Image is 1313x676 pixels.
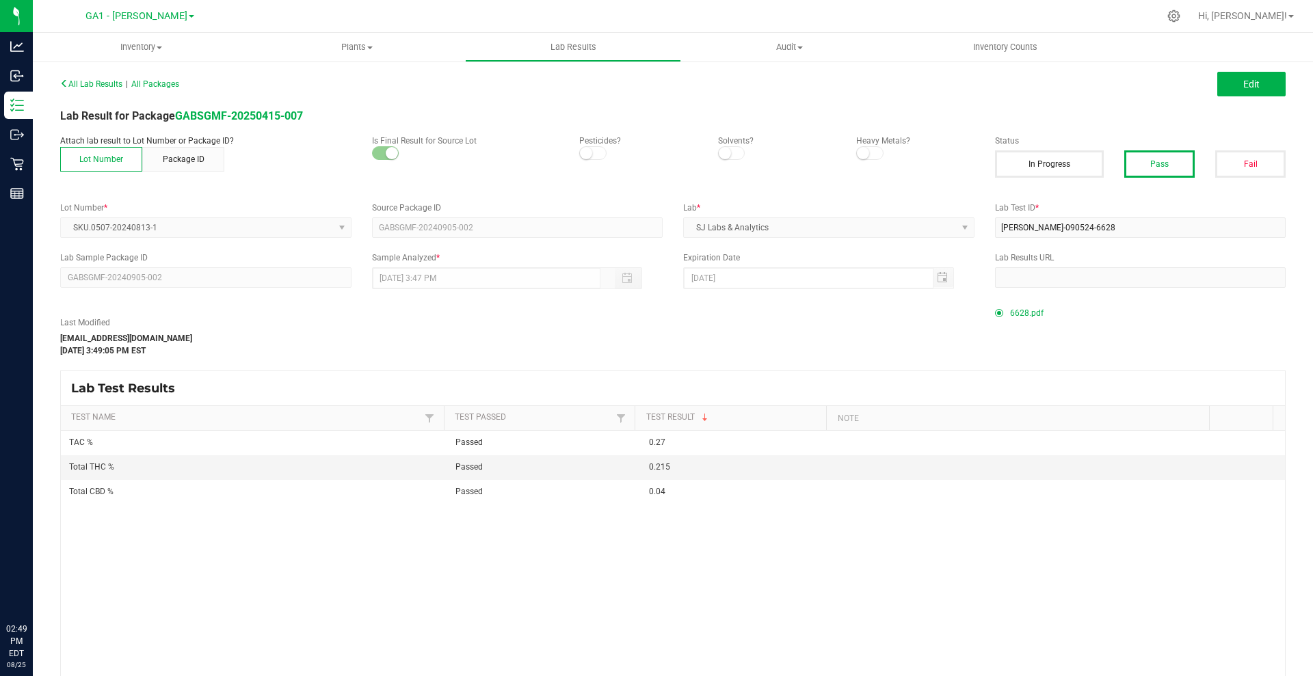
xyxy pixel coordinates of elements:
button: Pass [1124,150,1195,178]
label: Status [995,135,1286,147]
a: GABSGMF-20250415-007 [175,109,303,122]
span: Sortable [700,412,711,423]
a: Audit [681,33,897,62]
span: All Lab Results [60,79,122,89]
button: Package ID [142,147,224,172]
inline-svg: Outbound [10,128,24,141]
label: Lab Results URL [995,252,1286,264]
span: | [126,79,128,89]
inline-svg: Retail [10,157,24,171]
strong: [DATE] 3:49:05 PM EST [60,346,146,355]
label: Lot Number [60,202,352,214]
button: In Progress [995,150,1104,178]
span: Plants [250,41,464,53]
inline-svg: Inventory [10,98,24,112]
span: Lab Results [532,41,615,53]
p: Heavy Metals? [856,135,974,147]
a: Plants [249,33,465,62]
p: 08/25 [6,660,27,670]
label: Expiration Date [683,252,974,264]
span: 0.27 [649,437,665,447]
p: Is Final Result for Source Lot [372,135,559,147]
a: Lab Results [465,33,681,62]
span: Hi, [PERSON_NAME]! [1198,10,1287,21]
a: Test PassedSortable [455,412,613,423]
span: Edit [1243,79,1260,90]
a: Test NameSortable [71,412,421,423]
label: Lab Test ID [995,202,1286,214]
iframe: Resource center [14,567,55,608]
label: Lab Sample Package ID [60,252,352,264]
label: Lab [683,202,974,214]
p: Attach lab result to Lot Number or Package ID? [60,135,352,147]
inline-svg: Analytics [10,40,24,53]
p: Solvents? [718,135,836,147]
p: Pesticides? [579,135,697,147]
span: Passed [455,462,483,472]
span: 0.215 [649,462,670,472]
div: Manage settings [1165,10,1182,23]
iframe: Resource center unread badge [40,565,57,581]
span: Total THC % [69,462,114,472]
a: Inventory [33,33,249,62]
span: Lab Result for Package [60,109,303,122]
a: Inventory Counts [897,33,1113,62]
span: Total CBD % [69,487,114,496]
span: Audit [682,41,897,53]
span: Inventory Counts [955,41,1056,53]
inline-svg: Inbound [10,69,24,83]
span: Lab Test Results [71,381,185,396]
button: Lot Number [60,147,142,172]
span: TAC % [69,437,93,447]
inline-svg: Reports [10,187,24,200]
span: Passed [455,487,483,496]
label: Last Modified [60,316,274,329]
span: Inventory [33,41,249,53]
label: Source Package ID [372,202,663,214]
strong: [EMAIL_ADDRESS][DOMAIN_NAME] [60,334,192,343]
a: Filter [421,409,438,427]
th: Note [826,406,1209,431]
span: 0.04 [649,487,665,496]
form-radio-button: Primary COA [995,309,1003,317]
span: GA1 - [PERSON_NAME] [85,10,187,22]
span: 6628.pdf [1010,303,1044,323]
span: All Packages [131,79,179,89]
span: Passed [455,437,483,447]
a: Test ResultSortable [646,412,821,423]
label: Sample Analyzed [372,252,663,264]
button: Fail [1215,150,1286,178]
p: 02:49 PM EDT [6,623,27,660]
button: Edit [1217,72,1286,96]
a: Filter [613,409,629,427]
